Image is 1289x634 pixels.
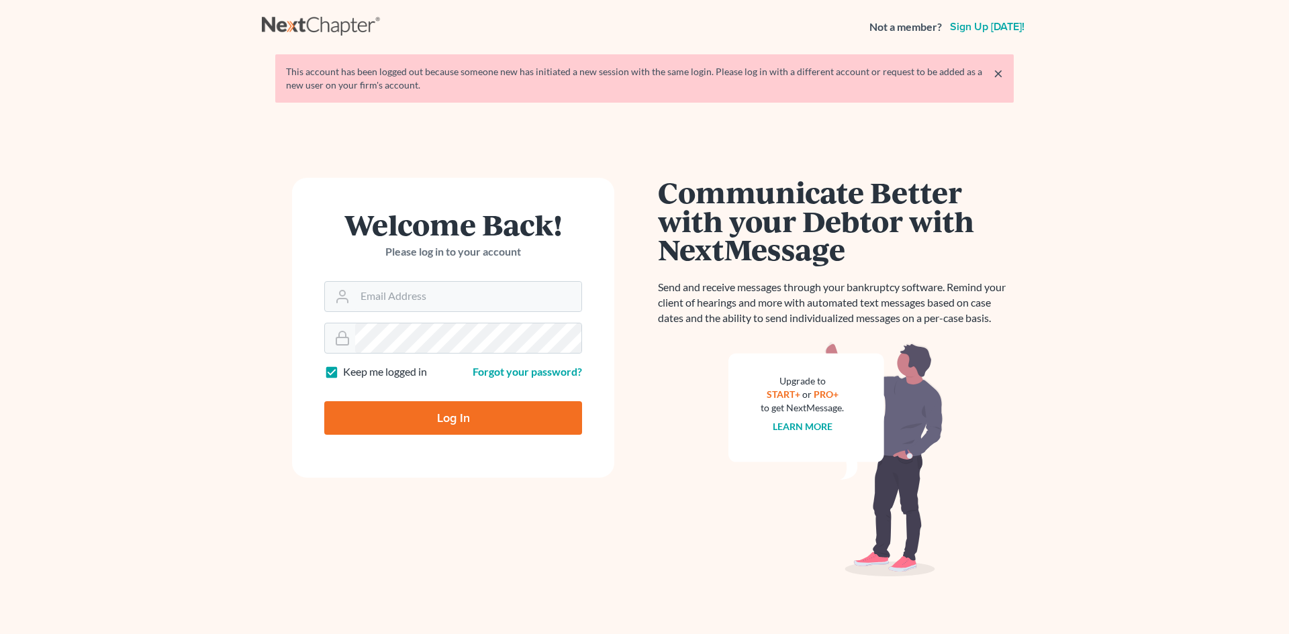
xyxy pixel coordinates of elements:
a: START+ [767,388,800,400]
img: nextmessage_bg-59042aed3d76b12b5cd301f8e5b87938c9018125f34e5fa2b7a6b67550977c72.svg [728,342,943,577]
a: Sign up [DATE]! [947,21,1027,32]
h1: Welcome Back! [324,210,582,239]
p: Please log in to your account [324,244,582,260]
a: Learn more [773,421,832,432]
a: × [994,65,1003,81]
span: or [802,388,812,400]
div: Upgrade to [761,374,844,388]
p: Send and receive messages through your bankruptcy software. Remind your client of hearings and mo... [658,280,1014,326]
a: PRO+ [814,388,839,400]
input: Email Address [355,282,581,311]
a: Forgot your password? [473,365,582,378]
h1: Communicate Better with your Debtor with NextMessage [658,178,1014,264]
div: This account has been logged out because someone new has initiated a new session with the same lo... [286,65,1003,92]
input: Log In [324,401,582,435]
div: to get NextMessage. [761,401,844,415]
label: Keep me logged in [343,364,427,380]
strong: Not a member? [869,19,942,35]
